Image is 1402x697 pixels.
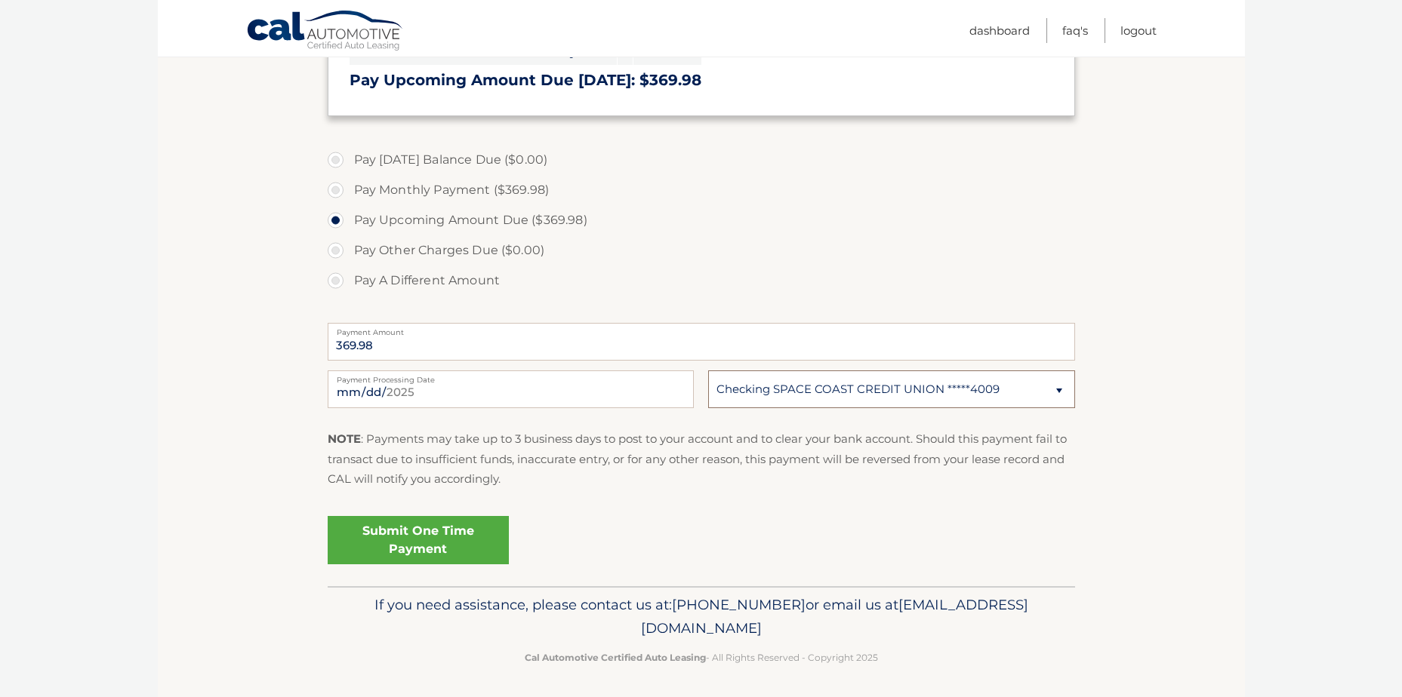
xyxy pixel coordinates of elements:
a: Cal Automotive [246,10,405,54]
a: FAQ's [1062,18,1088,43]
input: Payment Date [328,370,694,408]
p: - All Rights Reserved - Copyright 2025 [337,649,1065,665]
span: [PHONE_NUMBER] [672,596,806,613]
p: : Payments may take up to 3 business days to post to your account and to clear your bank account.... [328,429,1075,489]
p: If you need assistance, please contact us at: or email us at [337,593,1065,641]
a: Dashboard [969,18,1030,43]
h3: Pay Upcoming Amount Due [DATE]: $369.98 [350,71,1053,90]
label: Pay [DATE] Balance Due ($0.00) [328,145,1075,175]
strong: NOTE [328,431,361,446]
label: Pay Other Charges Due ($0.00) [328,235,1075,266]
a: Submit One Time Payment [328,516,509,564]
strong: Cal Automotive Certified Auto Leasing [525,652,706,663]
input: Payment Amount [328,323,1075,361]
a: Logout [1120,18,1157,43]
label: Payment Amount [328,323,1075,335]
label: Payment Processing Date [328,370,694,382]
label: Pay Upcoming Amount Due ($369.98) [328,205,1075,235]
label: Pay Monthly Payment ($369.98) [328,175,1075,205]
label: Pay A Different Amount [328,266,1075,296]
